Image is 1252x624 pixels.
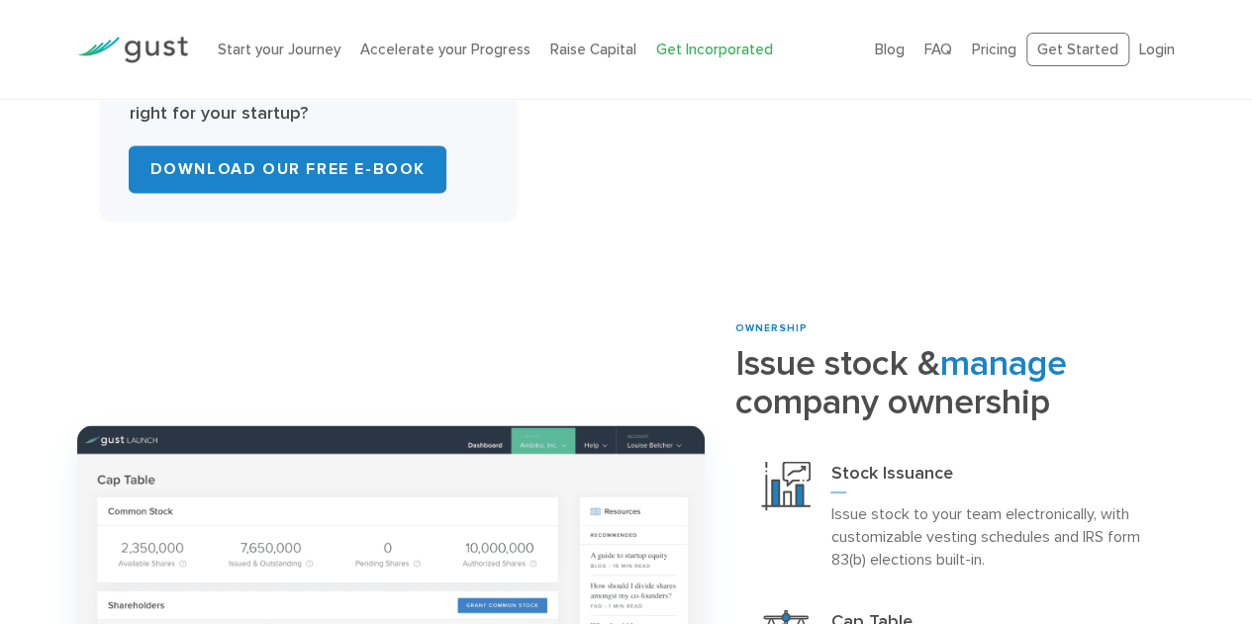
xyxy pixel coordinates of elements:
a: Download Our Free E-Book [129,145,445,193]
span: manage [939,342,1066,385]
p: Issue stock to your team electronically, with customizable vesting schedules and IRS form 83(b) e... [830,501,1147,570]
a: Get Started [1026,33,1129,67]
a: Login [1139,41,1175,58]
img: Gust Logo [77,37,188,63]
img: Stock Issuance [761,461,811,510]
div: ownership [734,321,1174,336]
a: Blog [875,41,905,58]
a: Pricing [972,41,1016,58]
h2: Issue stock & company ownership [734,344,1174,421]
h3: Stock Issuance [830,461,1147,492]
a: Get Incorporated [656,41,773,58]
a: Accelerate your Progress [360,41,530,58]
a: Raise Capital [550,41,636,58]
a: FAQ [924,41,952,58]
p: Not sure if a [US_STATE] C-Corporation is right for your startup? [129,78,487,126]
a: Start your Journey [218,41,340,58]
